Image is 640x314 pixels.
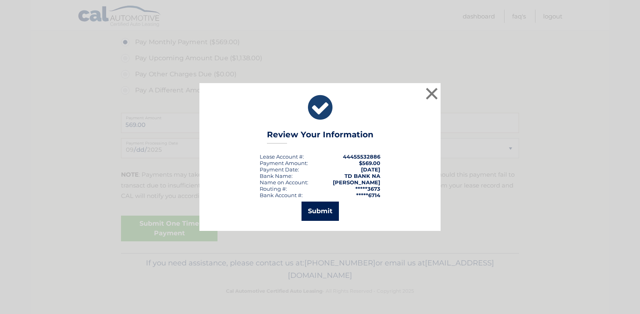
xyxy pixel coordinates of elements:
[361,166,380,173] span: [DATE]
[302,202,339,221] button: Submit
[260,160,308,166] div: Payment Amount:
[333,179,380,186] strong: [PERSON_NAME]
[359,160,380,166] span: $569.00
[343,153,380,160] strong: 44455532886
[260,186,287,192] div: Routing #:
[260,173,293,179] div: Bank Name:
[260,192,303,198] div: Bank Account #:
[267,130,373,144] h3: Review Your Information
[345,173,380,179] strong: TD BANK NA
[260,179,308,186] div: Name on Account:
[260,153,304,160] div: Lease Account #:
[260,166,298,173] span: Payment Date
[260,166,299,173] div: :
[424,86,440,102] button: ×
